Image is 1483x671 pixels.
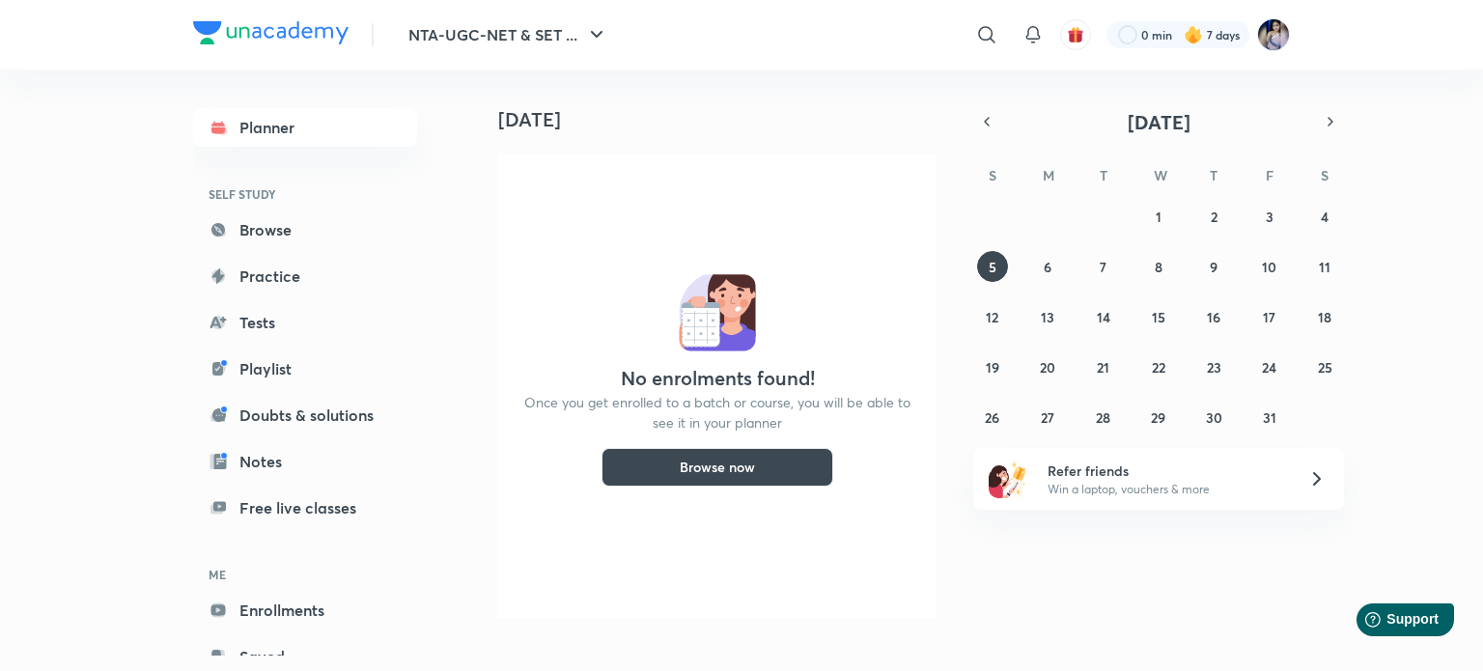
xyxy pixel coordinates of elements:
img: No events [679,274,756,351]
button: October 5, 2025 [977,251,1008,282]
abbr: Thursday [1210,166,1217,184]
button: October 18, 2025 [1309,301,1340,332]
abbr: October 17, 2025 [1263,308,1275,326]
button: October 3, 2025 [1254,201,1285,232]
img: streak [1184,25,1203,44]
abbr: October 10, 2025 [1262,258,1276,276]
button: October 2, 2025 [1198,201,1229,232]
abbr: Sunday [989,166,996,184]
abbr: October 29, 2025 [1151,408,1165,427]
abbr: October 12, 2025 [986,308,998,326]
button: October 20, 2025 [1032,351,1063,382]
abbr: October 13, 2025 [1041,308,1054,326]
abbr: October 21, 2025 [1097,358,1109,377]
a: Enrollments [193,591,417,629]
button: October 30, 2025 [1198,402,1229,433]
abbr: October 15, 2025 [1152,308,1165,326]
abbr: October 4, 2025 [1321,208,1329,226]
abbr: October 11, 2025 [1319,258,1330,276]
button: October 12, 2025 [977,301,1008,332]
abbr: October 27, 2025 [1041,408,1054,427]
p: Once you get enrolled to a batch or course, you will be able to see it in your planner [521,392,913,433]
button: October 25, 2025 [1309,351,1340,382]
button: October 23, 2025 [1198,351,1229,382]
button: October 28, 2025 [1088,402,1119,433]
button: October 10, 2025 [1254,251,1285,282]
button: [DATE] [1000,108,1317,135]
button: October 26, 2025 [977,402,1008,433]
h6: ME [193,558,417,591]
h4: No enrolments found! [621,367,815,390]
button: October 11, 2025 [1309,251,1340,282]
button: October 19, 2025 [977,351,1008,382]
button: avatar [1060,19,1091,50]
abbr: October 6, 2025 [1044,258,1051,276]
p: Win a laptop, vouchers & more [1048,481,1285,498]
a: Browse [193,210,417,249]
button: October 14, 2025 [1088,301,1119,332]
button: October 31, 2025 [1254,402,1285,433]
abbr: October 18, 2025 [1318,308,1331,326]
abbr: October 9, 2025 [1210,258,1217,276]
a: Practice [193,257,417,295]
abbr: Monday [1043,166,1054,184]
iframe: Help widget launcher [1311,596,1462,650]
img: Company Logo [193,21,349,44]
a: Tests [193,303,417,342]
abbr: October 31, 2025 [1263,408,1276,427]
img: referral [989,460,1027,498]
button: October 27, 2025 [1032,402,1063,433]
abbr: October 1, 2025 [1156,208,1161,226]
button: October 21, 2025 [1088,351,1119,382]
img: avatar [1067,26,1084,43]
abbr: October 24, 2025 [1262,358,1276,377]
abbr: October 28, 2025 [1096,408,1110,427]
button: October 1, 2025 [1143,201,1174,232]
button: October 4, 2025 [1309,201,1340,232]
abbr: October 23, 2025 [1207,358,1221,377]
button: Browse now [602,448,833,487]
abbr: October 30, 2025 [1206,408,1222,427]
button: October 17, 2025 [1254,301,1285,332]
h4: [DATE] [498,108,952,131]
button: October 8, 2025 [1143,251,1174,282]
a: Company Logo [193,21,349,49]
button: October 7, 2025 [1088,251,1119,282]
abbr: October 3, 2025 [1266,208,1273,226]
h6: Refer friends [1048,461,1285,481]
button: October 24, 2025 [1254,351,1285,382]
abbr: Saturday [1321,166,1329,184]
abbr: October 25, 2025 [1318,358,1332,377]
button: October 9, 2025 [1198,251,1229,282]
abbr: Wednesday [1154,166,1167,184]
button: October 29, 2025 [1143,402,1174,433]
abbr: October 20, 2025 [1040,358,1055,377]
button: October 22, 2025 [1143,351,1174,382]
h6: SELF STUDY [193,178,417,210]
a: Planner [193,108,417,147]
abbr: October 16, 2025 [1207,308,1220,326]
button: October 6, 2025 [1032,251,1063,282]
abbr: October 19, 2025 [986,358,999,377]
a: Doubts & solutions [193,396,417,434]
abbr: October 7, 2025 [1100,258,1106,276]
abbr: October 26, 2025 [985,408,999,427]
button: October 15, 2025 [1143,301,1174,332]
abbr: October 5, 2025 [989,258,996,276]
img: Tanya Gautam [1257,18,1290,51]
abbr: Tuesday [1100,166,1107,184]
abbr: October 14, 2025 [1097,308,1110,326]
button: October 13, 2025 [1032,301,1063,332]
span: [DATE] [1128,109,1190,135]
abbr: October 2, 2025 [1211,208,1217,226]
a: Playlist [193,349,417,388]
button: NTA-UGC-NET & SET ... [397,15,620,54]
a: Free live classes [193,489,417,527]
button: October 16, 2025 [1198,301,1229,332]
abbr: October 22, 2025 [1152,358,1165,377]
abbr: Friday [1266,166,1273,184]
abbr: October 8, 2025 [1155,258,1162,276]
a: Notes [193,442,417,481]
